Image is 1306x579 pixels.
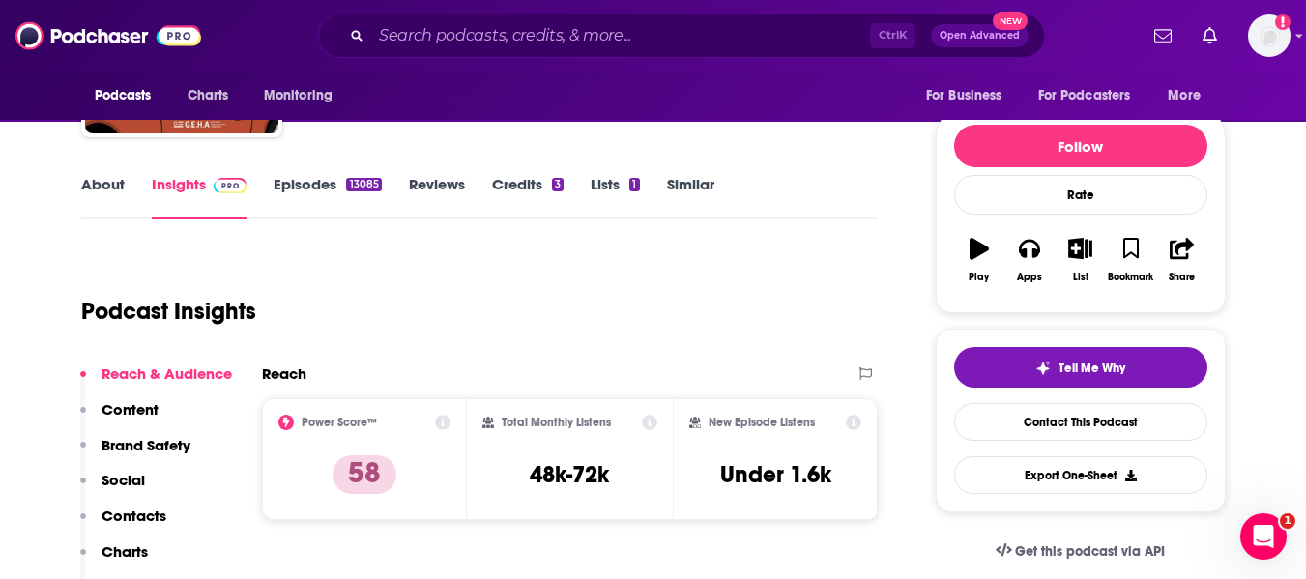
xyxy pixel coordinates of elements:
span: For Business [926,82,1002,109]
span: More [1168,82,1201,109]
img: User Profile [1248,14,1291,57]
p: Contacts [102,507,166,525]
div: Search podcasts, credits, & more... [318,14,1045,58]
span: Tell Me Why [1059,361,1125,376]
svg: Add a profile image [1275,14,1291,30]
h3: Under 1.6k [720,460,831,489]
button: open menu [250,77,358,114]
a: About [81,175,125,219]
p: Content [102,400,159,419]
h2: Reach [262,364,306,383]
iframe: Intercom live chat [1240,513,1287,560]
a: Credits3 [492,175,564,219]
a: Charts [175,77,241,114]
div: 3 [552,178,564,191]
a: Episodes13085 [274,175,381,219]
button: Charts [80,542,148,578]
a: Lists1 [591,175,639,219]
button: List [1055,225,1105,295]
a: Get this podcast via API [980,528,1181,575]
button: Export One-Sheet [954,456,1207,494]
span: Monitoring [264,82,333,109]
button: Reach & Audience [80,364,232,400]
h1: Podcast Insights [81,297,256,326]
span: Ctrl K [870,23,915,48]
img: Podchaser - Follow, Share and Rate Podcasts [15,17,201,54]
button: Brand Safety [80,436,190,472]
button: open menu [81,77,177,114]
button: Contacts [80,507,166,542]
button: Show profile menu [1248,14,1291,57]
span: 1 [1280,513,1295,529]
button: Play [954,225,1004,295]
div: 13085 [346,178,381,191]
button: Content [80,400,159,436]
a: InsightsPodchaser Pro [152,175,247,219]
button: Apps [1004,225,1055,295]
button: Follow [954,125,1207,167]
a: Show notifications dropdown [1195,19,1225,52]
h2: Power Score™ [302,416,377,429]
a: Show notifications dropdown [1146,19,1179,52]
span: Open Advanced [940,31,1020,41]
button: Social [80,471,145,507]
a: Similar [667,175,714,219]
button: Share [1156,225,1206,295]
p: Charts [102,542,148,561]
button: Open AdvancedNew [931,24,1029,47]
div: 1 [629,178,639,191]
button: open menu [1154,77,1225,114]
img: tell me why sparkle [1035,361,1051,376]
p: Social [102,471,145,489]
div: List [1073,272,1088,283]
button: tell me why sparkleTell Me Why [954,347,1207,388]
h2: New Episode Listens [709,416,815,429]
span: Logged in as MattieVG [1248,14,1291,57]
button: open menu [1026,77,1159,114]
span: Podcasts [95,82,152,109]
div: Rate [954,175,1207,215]
button: Bookmark [1106,225,1156,295]
a: Contact This Podcast [954,403,1207,441]
span: For Podcasters [1038,82,1131,109]
button: open menu [913,77,1027,114]
div: Share [1169,272,1195,283]
div: Apps [1017,272,1042,283]
h3: 48k-72k [530,460,609,489]
div: Bookmark [1108,272,1153,283]
h2: Total Monthly Listens [502,416,611,429]
div: Play [969,272,989,283]
p: Brand Safety [102,436,190,454]
span: Get this podcast via API [1015,543,1165,560]
img: Podchaser Pro [214,178,247,193]
span: Charts [188,82,229,109]
a: Reviews [409,175,465,219]
p: Reach & Audience [102,364,232,383]
p: 58 [333,455,396,494]
input: Search podcasts, credits, & more... [371,20,870,51]
span: New [993,12,1028,30]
